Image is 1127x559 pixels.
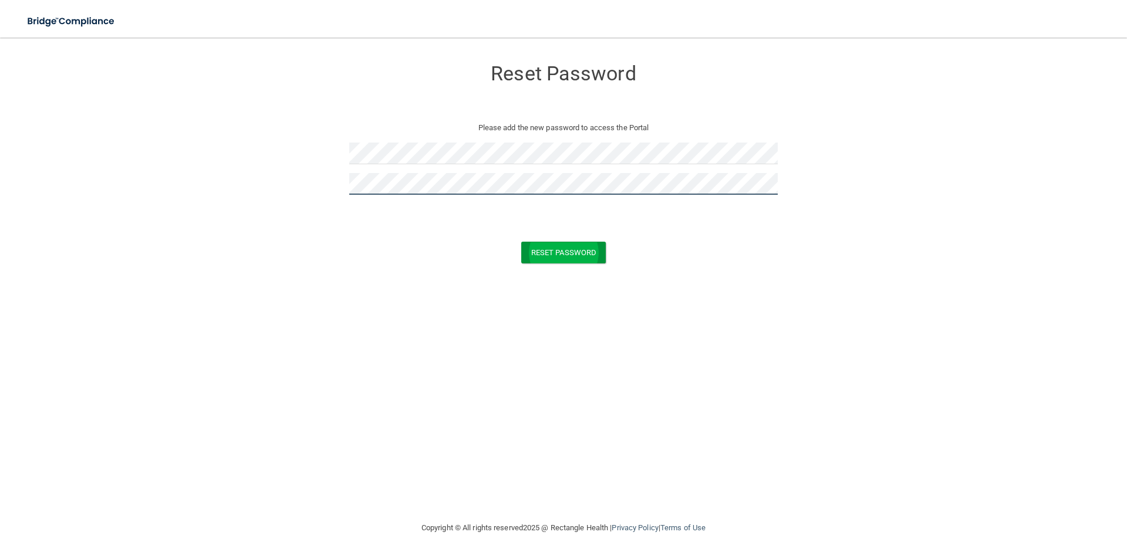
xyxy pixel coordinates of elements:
[924,476,1113,523] iframe: Drift Widget Chat Controller
[612,523,658,532] a: Privacy Policy
[521,242,606,263] button: Reset Password
[660,523,706,532] a: Terms of Use
[349,63,778,84] h3: Reset Password
[349,509,778,547] div: Copyright © All rights reserved 2025 @ Rectangle Health | |
[358,121,769,135] p: Please add the new password to access the Portal
[18,9,126,33] img: bridge_compliance_login_screen.278c3ca4.svg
